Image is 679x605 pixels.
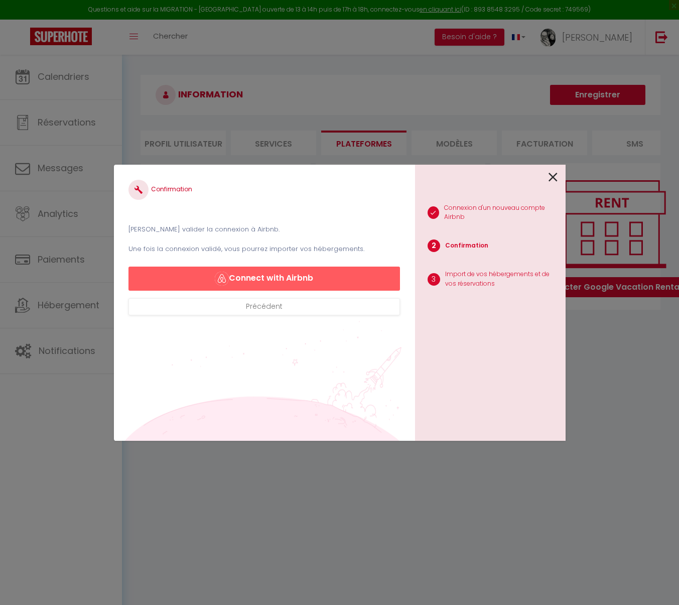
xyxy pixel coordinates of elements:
[445,270,558,289] p: Import de vos hébergements et de vos réservations
[428,273,440,286] span: 3
[128,267,399,291] button: Connect with Airbnb
[445,241,488,251] p: Confirmation
[444,203,558,222] p: Connexion d'un nouveau compte Airbnb
[428,239,440,252] span: 2
[128,224,399,234] p: [PERSON_NAME] valider la connexion à Airbnb.
[8,4,38,34] button: Open LiveChat chat widget
[128,298,399,315] button: Précédent
[128,244,399,254] p: Une fois la connexion validé, vous pourrez importer vos hébergements.
[128,180,399,200] h4: Confirmation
